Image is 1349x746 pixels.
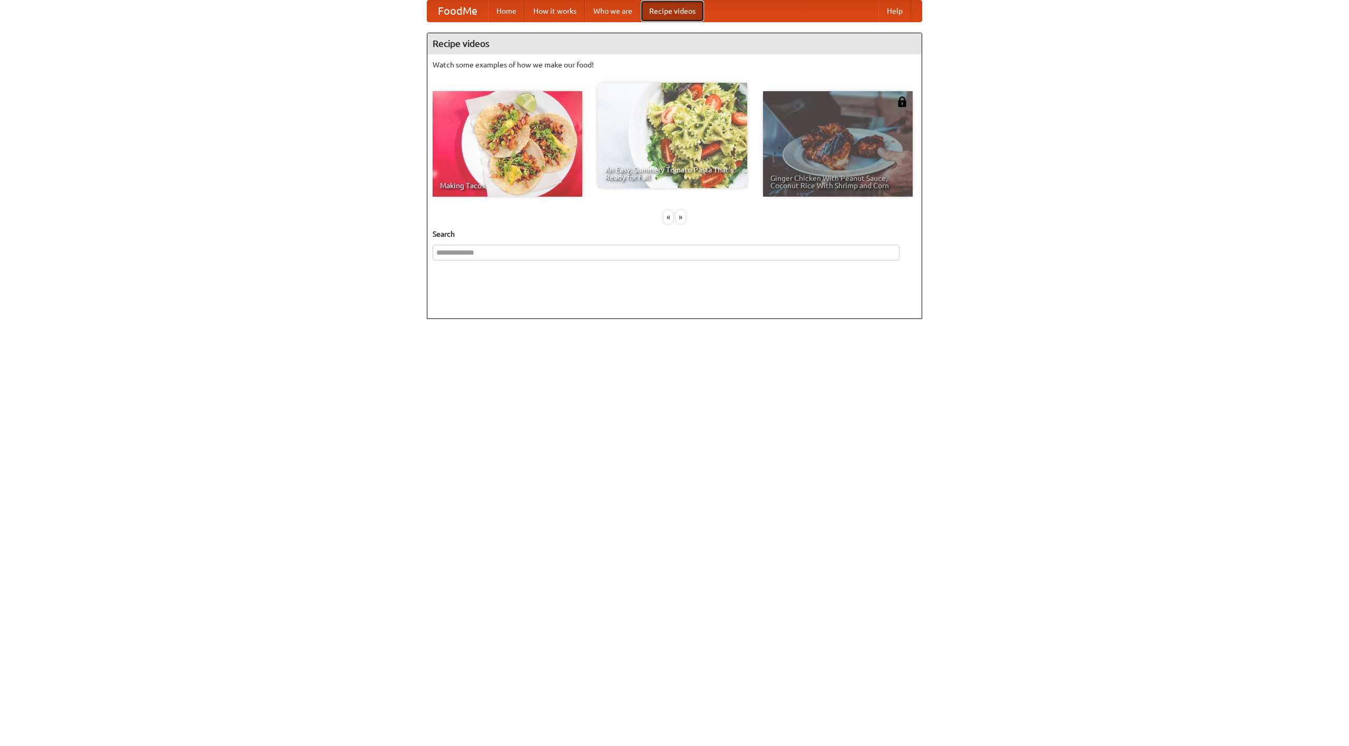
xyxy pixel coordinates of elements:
a: An Easy, Summery Tomato Pasta That's Ready for Fall [598,83,747,188]
a: Home [488,1,525,22]
a: How it works [525,1,585,22]
img: 483408.png [897,96,907,107]
p: Watch some examples of how we make our food! [433,60,916,70]
span: An Easy, Summery Tomato Pasta That's Ready for Fall [605,166,740,181]
a: FoodMe [427,1,488,22]
a: Who we are [585,1,641,22]
div: » [676,210,686,224]
div: « [663,210,673,224]
span: Making Tacos [440,182,575,189]
a: Making Tacos [433,91,582,197]
a: Help [878,1,911,22]
a: Recipe videos [641,1,704,22]
h4: Recipe videos [427,33,922,54]
h5: Search [433,229,916,239]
